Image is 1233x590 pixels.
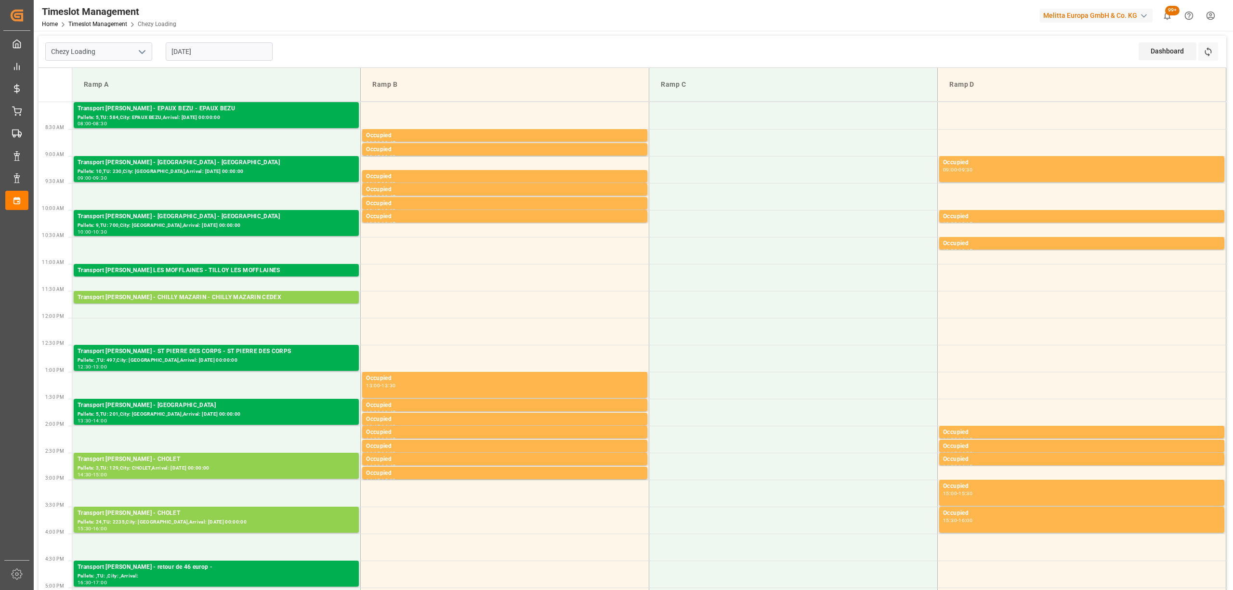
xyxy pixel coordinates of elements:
div: Occupied [366,145,643,155]
div: Transport [PERSON_NAME] - EPAUX BEZU - EPAUX BEZU [78,104,355,114]
div: 10:30 [943,249,957,253]
div: 14:00 [366,437,380,442]
span: 4:00 PM [45,529,64,535]
div: Occupied [366,131,643,141]
div: Occupied [366,455,643,464]
span: 12:00 PM [42,314,64,319]
div: 15:30 [958,491,972,496]
div: 09:00 [943,168,957,172]
div: 14:30 [381,451,395,456]
div: 08:00 [78,121,92,126]
div: Pallets: ,TU: 900,City: [GEOGRAPHIC_DATA] MAZARIN CEDEX,Arrival: [DATE] 00:00:00 [78,302,355,311]
div: 14:45 [958,464,972,469]
div: - [92,526,93,531]
button: Help Center [1178,5,1200,26]
div: Occupied [366,374,643,383]
div: Transport [PERSON_NAME] - [GEOGRAPHIC_DATA] [78,401,355,410]
div: 14:30 [958,451,972,456]
button: open menu [134,44,149,59]
div: 10:15 [958,222,972,226]
div: Occupied [366,442,643,451]
div: Pallets: 24,TU: 2235,City: [GEOGRAPHIC_DATA],Arrival: [DATE] 00:00:00 [78,518,355,526]
div: 15:00 [93,472,107,477]
div: 14:45 [366,478,380,483]
div: 17:00 [93,580,107,585]
div: 10:15 [381,222,395,226]
div: Pallets: 5,TU: 584,City: EPAUX BEZU,Arrival: [DATE] 00:00:00 [78,114,355,122]
div: Pallets: 2,TU: 141,City: TILLOY LES MOFFLAINES,Arrival: [DATE] 00:00:00 [78,275,355,284]
div: Occupied [366,199,643,209]
div: Transport [PERSON_NAME] LES MOFFLAINES - TILLOY LES MOFFLAINES [78,266,355,275]
input: Type to search/select [45,42,152,61]
div: Pallets: 3,TU: 129,City: CHOLET,Arrival: [DATE] 00:00:00 [78,464,355,472]
div: - [957,491,958,496]
div: 13:45 [381,410,395,415]
div: Pallets: 5,TU: 201,City: [GEOGRAPHIC_DATA],Arrival: [DATE] 00:00:00 [78,410,355,419]
div: - [957,168,958,172]
div: - [380,182,381,186]
div: - [957,451,958,456]
div: 14:00 [381,424,395,429]
span: 11:30 AM [42,287,64,292]
div: 12:30 [78,365,92,369]
div: Transport [PERSON_NAME] - ST PIERRE DES CORPS - ST PIERRE DES CORPS [78,347,355,356]
span: 99+ [1165,6,1180,15]
div: - [380,451,381,456]
button: show 100 new notifications [1156,5,1178,26]
div: Transport [PERSON_NAME] - retour de 46 europ - [78,563,355,572]
div: 14:30 [366,464,380,469]
div: 09:00 [381,155,395,159]
div: Occupied [943,428,1220,437]
div: 09:45 [366,209,380,213]
div: - [380,155,381,159]
a: Home [42,21,58,27]
div: 16:00 [93,526,107,531]
div: 14:45 [381,464,395,469]
span: 5:00 PM [45,583,64,589]
div: - [92,580,93,585]
div: Occupied [943,442,1220,451]
div: Ramp A [80,76,353,93]
div: 10:00 [366,222,380,226]
div: Transport [PERSON_NAME] - CHOLET [78,455,355,464]
div: 15:30 [78,526,92,531]
span: 11:00 AM [42,260,64,265]
span: 4:30 PM [45,556,64,562]
div: 10:00 [78,230,92,234]
div: 10:00 [943,222,957,226]
div: 13:00 [93,365,107,369]
div: 13:00 [366,383,380,388]
div: 15:00 [381,478,395,483]
div: Pallets: ,TU: 497,City: [GEOGRAPHIC_DATA],Arrival: [DATE] 00:00:00 [78,356,355,365]
span: 10:00 AM [42,206,64,211]
div: - [380,383,381,388]
span: 8:30 AM [45,125,64,130]
div: 13:30 [381,383,395,388]
span: 2:00 PM [45,421,64,427]
div: Pallets: ,TU: ,City: ,Arrival: [78,572,355,580]
div: Occupied [943,158,1220,168]
div: 09:45 [381,195,395,199]
button: Melitta Europa GmbH & Co. KG [1039,6,1156,25]
span: 12:30 PM [42,341,64,346]
div: Occupied [943,482,1220,491]
div: 09:30 [93,176,107,180]
input: DD-MM-YYYY [166,42,273,61]
div: 14:15 [381,437,395,442]
div: Transport [PERSON_NAME] - CHOLET [78,509,355,518]
span: 3:00 PM [45,475,64,481]
div: - [92,230,93,234]
div: Transport [PERSON_NAME] - [GEOGRAPHIC_DATA] - [GEOGRAPHIC_DATA] [78,212,355,222]
div: 10:00 [381,209,395,213]
div: - [92,365,93,369]
div: 08:30 [366,141,380,145]
div: Dashboard [1139,42,1196,60]
div: - [957,222,958,226]
div: 15:30 [943,518,957,523]
div: Occupied [943,212,1220,222]
div: 14:15 [943,451,957,456]
div: - [380,141,381,145]
div: 09:30 [366,195,380,199]
div: Occupied [366,401,643,410]
a: Timeslot Management [68,21,127,27]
